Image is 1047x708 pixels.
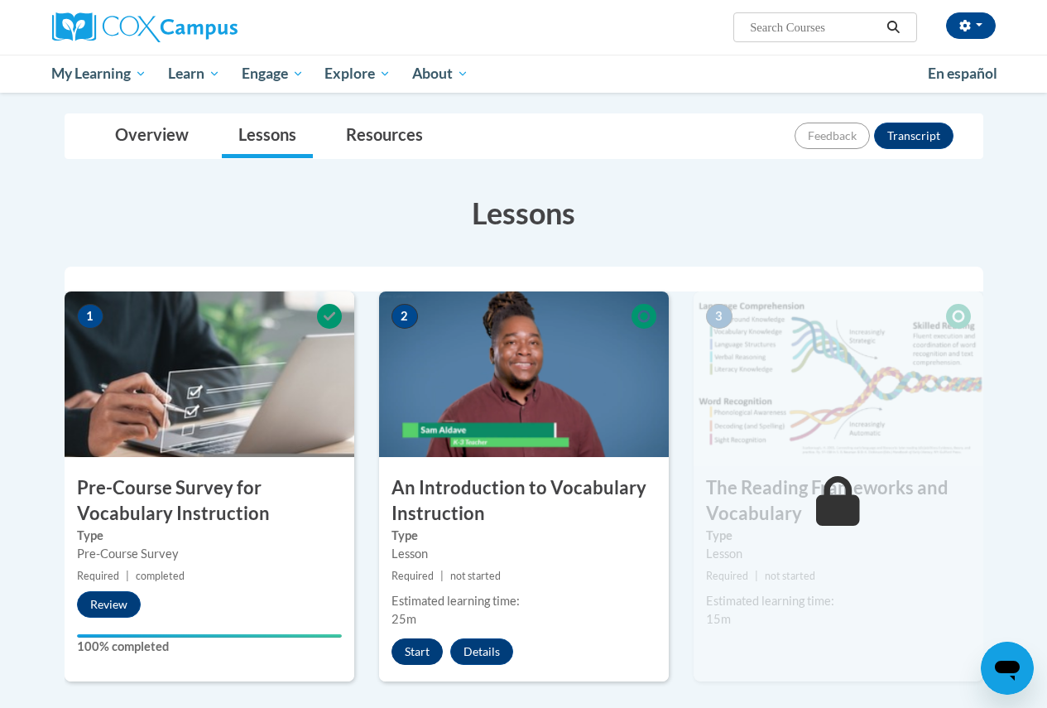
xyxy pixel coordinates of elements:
[51,64,146,84] span: My Learning
[168,64,220,84] span: Learn
[222,114,313,158] a: Lessons
[41,55,158,93] a: My Learning
[77,638,342,656] label: 100% completed
[401,55,479,93] a: About
[450,638,513,665] button: Details
[694,291,983,457] img: Course Image
[706,592,971,610] div: Estimated learning time:
[795,123,870,149] button: Feedback
[706,304,732,329] span: 3
[706,545,971,563] div: Lesson
[881,17,905,37] button: Search
[77,545,342,563] div: Pre-Course Survey
[231,55,315,93] a: Engage
[379,475,669,527] h3: An Introduction to Vocabulary Instruction
[694,475,983,527] h3: The Reading Frameworks and Vocabulary
[391,570,434,582] span: Required
[391,545,656,563] div: Lesson
[706,612,731,626] span: 15m
[52,12,350,42] a: Cox Campus
[77,527,342,545] label: Type
[98,114,205,158] a: Overview
[329,114,439,158] a: Resources
[77,591,141,618] button: Review
[324,64,391,84] span: Explore
[440,570,444,582] span: |
[65,291,354,457] img: Course Image
[917,56,1008,91] a: En español
[157,55,231,93] a: Learn
[946,12,996,39] button: Account Settings
[77,570,119,582] span: Required
[450,570,501,582] span: not started
[981,642,1034,695] iframe: Button to launch messaging window
[65,192,983,234] h3: Lessons
[391,304,418,329] span: 2
[874,123,953,149] button: Transcript
[706,570,748,582] span: Required
[77,304,103,329] span: 1
[391,638,443,665] button: Start
[412,64,468,84] span: About
[314,55,401,93] a: Explore
[136,570,185,582] span: completed
[126,570,129,582] span: |
[928,65,997,82] span: En español
[242,64,304,84] span: Engage
[391,592,656,610] div: Estimated learning time:
[391,527,656,545] label: Type
[52,12,238,42] img: Cox Campus
[391,612,416,626] span: 25m
[748,17,881,37] input: Search Courses
[755,570,758,582] span: |
[65,475,354,527] h3: Pre-Course Survey for Vocabulary Instruction
[379,291,669,457] img: Course Image
[765,570,815,582] span: not started
[77,634,342,638] div: Your progress
[40,55,1008,93] div: Main menu
[706,527,971,545] label: Type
